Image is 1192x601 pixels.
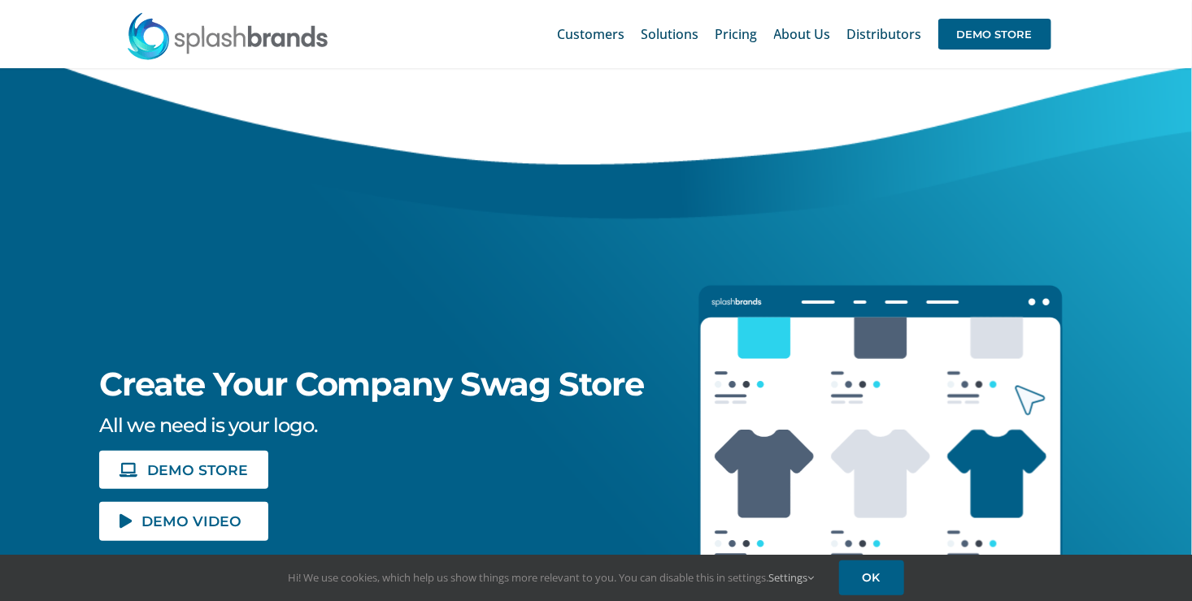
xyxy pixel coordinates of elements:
a: Customers [558,8,625,60]
span: DEMO VIDEO [141,514,241,528]
span: Create Your Company Swag Store [99,364,645,404]
span: Customers [558,28,625,41]
span: Pricing [716,28,758,41]
span: All we need is your logo. [99,413,317,437]
span: DEMO STORE [938,19,1051,50]
nav: Main Menu Sticky [558,8,1051,60]
span: DEMO STORE [147,463,248,477]
img: SplashBrands.com Logo [126,11,329,60]
a: DEMO STORE [938,8,1051,60]
a: OK [839,560,904,595]
a: Settings [769,570,815,585]
span: Hi! We use cookies, which help us show things more relevant to you. You can disable this in setti... [289,570,815,585]
span: About Us [774,28,831,41]
a: DEMO STORE [99,451,268,489]
a: Distributors [847,8,922,60]
span: Distributors [847,28,922,41]
span: Solutions [642,28,699,41]
a: Pricing [716,8,758,60]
